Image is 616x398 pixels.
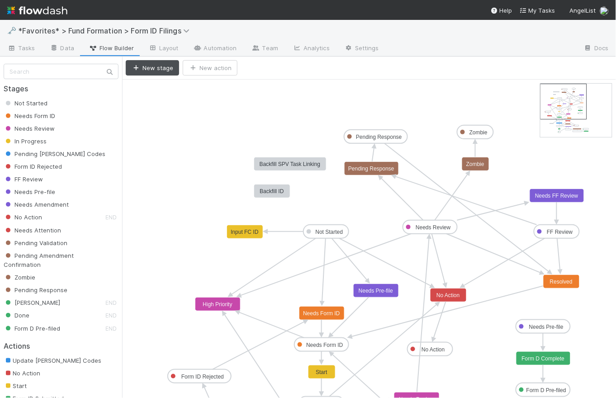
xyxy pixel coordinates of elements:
text: Resolved [550,279,573,285]
span: Flow Builder [89,43,134,52]
text: Backfill SPV Task Linking [260,161,321,167]
span: In Progress [4,137,47,145]
text: Pending Response [356,134,402,140]
span: Needs Attention [4,227,61,234]
a: Automation [186,42,244,56]
span: *Favorites* > Fund Formation > Form ID Filings [18,26,194,35]
a: Team [244,42,285,56]
text: Needs Form ID [303,310,340,317]
text: Form D Pre-filed [526,387,566,393]
text: Needs Review [416,224,451,231]
small: END [105,325,117,332]
span: My Tasks [520,7,555,14]
img: avatar_b467e446-68e1-4310-82a7-76c532dc3f4b.png [600,6,609,15]
text: Form D Complete [522,355,565,362]
span: AngelList [570,7,596,14]
text: No Action [436,292,460,298]
h2: Stages [4,85,118,93]
text: Backfill ID [260,188,284,194]
text: No Action [422,346,445,353]
span: Pending Validation [4,239,67,246]
div: Help [491,6,512,15]
small: END [105,312,117,319]
text: Zombie [466,161,484,167]
text: Needs Pre-file [529,324,564,330]
text: Needs Pre-file [359,288,393,294]
button: New stage [126,60,179,76]
span: Not Started [4,99,47,107]
a: Docs [577,42,616,56]
a: Settings [337,42,386,56]
small: END [105,299,117,306]
button: New action [183,60,237,76]
span: Pending Response [4,286,67,294]
span: Needs Review [4,125,55,132]
text: Zombie [469,129,488,136]
span: Update [PERSON_NAME] Codes [4,357,101,364]
a: Layout [141,42,186,56]
span: No Action [4,213,42,221]
span: Tasks [7,43,35,52]
a: Flow Builder [81,42,141,56]
text: Input FC ID [231,229,259,235]
text: High Priority [203,301,232,308]
small: END [105,214,117,221]
h2: Actions [4,342,118,351]
text: Not Started [316,229,343,235]
span: Needs Pre-file [4,188,55,195]
a: Data [43,42,81,56]
span: Form D Pre-filed [4,325,60,332]
span: Done [4,312,29,319]
span: Form ID Rejected [4,163,62,170]
span: FF Review [4,175,43,183]
text: Needs Form ID [306,342,343,348]
text: Form ID Rejected [181,374,224,380]
input: Search [4,64,118,79]
span: Pending [PERSON_NAME] Codes [4,150,105,157]
text: Pending Response [348,166,394,172]
a: Analytics [285,42,337,56]
span: Needs Amendment [4,201,69,208]
img: logo-inverted-e16ddd16eac7371096b0.svg [7,3,67,18]
text: Needs FF Review [535,193,578,199]
span: Pending Amendment Confirmation [4,252,74,268]
span: [PERSON_NAME] [4,299,60,306]
span: 🗝️ [7,27,16,34]
span: Needs Form ID [4,112,55,119]
text: FF Review [547,229,573,235]
span: No Action [4,370,40,377]
a: My Tasks [520,6,555,15]
span: Start [4,382,27,389]
span: Zombie [4,274,35,281]
text: Start [316,369,327,375]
